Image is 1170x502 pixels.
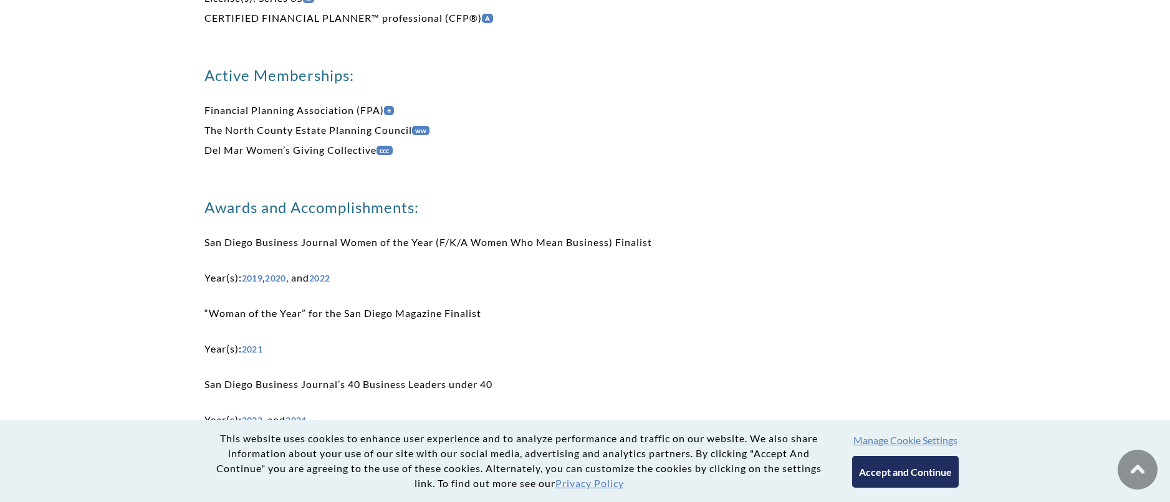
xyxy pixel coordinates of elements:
p: Year(s): [204,339,966,359]
a: 2024 [285,415,307,425]
p: This website uses cookies to enhance user experience and to analyze performance and traffic on ou... [211,431,827,491]
a: Privacy Policy [555,477,624,489]
a: 2023 [242,415,263,425]
a: 2019 [242,273,263,283]
a: A [482,14,493,23]
h3: Awards and Accomplishments: [204,197,966,217]
a: ww [412,126,430,135]
a: ccc [376,146,393,155]
p: Year(s): , , and [204,268,966,288]
p: Year(s): , and [204,410,966,430]
p: Financial Planning Association (FPA) The North County Estate Planning Council Del Mar Women’s Giv... [204,100,966,160]
button: Accept and Continue [852,456,959,488]
p: San Diego Business Journal Women of the Year (F/K/A Women Who Mean Business) Finalist [204,232,966,252]
p: San Diego Business Journal’s 40 Business Leaders under 40 [204,374,966,394]
p: “Woman of the Year” for the San Diego Magazine Finalist [204,303,966,323]
a: 2021 [242,344,263,354]
a: 2020 [265,273,286,283]
button: Manage Cookie Settings [853,434,957,446]
a: + [384,106,394,115]
h3: Active Memberships: [204,65,966,85]
a: 2022 [309,273,330,283]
